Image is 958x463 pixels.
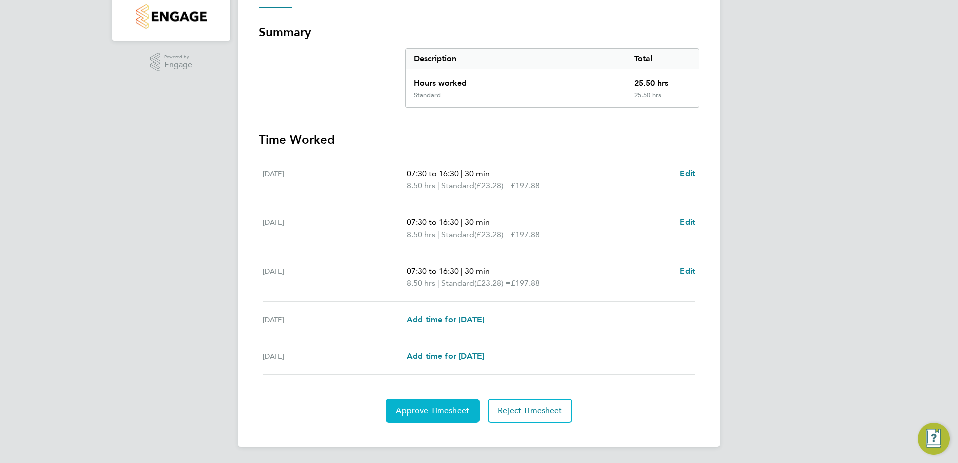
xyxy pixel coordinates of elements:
[465,217,490,227] span: 30 min
[680,266,695,276] span: Edit
[626,49,699,69] div: Total
[407,278,435,288] span: 8.50 hrs
[405,48,699,108] div: Summary
[441,228,474,241] span: Standard
[406,69,626,91] div: Hours worked
[386,399,480,423] button: Approve Timesheet
[407,351,484,361] span: Add time for [DATE]
[263,265,407,289] div: [DATE]
[511,181,540,190] span: £197.88
[680,265,695,277] a: Edit
[461,217,463,227] span: |
[680,169,695,178] span: Edit
[164,53,192,61] span: Powered by
[680,216,695,228] a: Edit
[474,278,511,288] span: (£23.28) =
[407,181,435,190] span: 8.50 hrs
[441,277,474,289] span: Standard
[263,314,407,326] div: [DATE]
[437,278,439,288] span: |
[680,168,695,180] a: Edit
[407,217,459,227] span: 07:30 to 16:30
[498,406,562,416] span: Reject Timesheet
[150,53,193,72] a: Powered byEngage
[263,168,407,192] div: [DATE]
[263,350,407,362] div: [DATE]
[474,181,511,190] span: (£23.28) =
[259,24,699,40] h3: Summary
[407,350,484,362] a: Add time for [DATE]
[396,406,469,416] span: Approve Timesheet
[407,266,459,276] span: 07:30 to 16:30
[680,217,695,227] span: Edit
[474,229,511,239] span: (£23.28) =
[626,91,699,107] div: 25.50 hrs
[407,169,459,178] span: 07:30 to 16:30
[511,278,540,288] span: £197.88
[488,399,572,423] button: Reject Timesheet
[461,266,463,276] span: |
[437,229,439,239] span: |
[407,314,484,326] a: Add time for [DATE]
[164,61,192,69] span: Engage
[407,229,435,239] span: 8.50 hrs
[465,266,490,276] span: 30 min
[437,181,439,190] span: |
[465,169,490,178] span: 30 min
[259,132,699,148] h3: Time Worked
[461,169,463,178] span: |
[406,49,626,69] div: Description
[259,24,699,423] section: Timesheet
[511,229,540,239] span: £197.88
[441,180,474,192] span: Standard
[124,4,218,29] a: Go to home page
[407,315,484,324] span: Add time for [DATE]
[918,423,950,455] button: Engage Resource Center
[263,216,407,241] div: [DATE]
[414,91,441,99] div: Standard
[626,69,699,91] div: 25.50 hrs
[136,4,206,29] img: countryside-properties-logo-retina.png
